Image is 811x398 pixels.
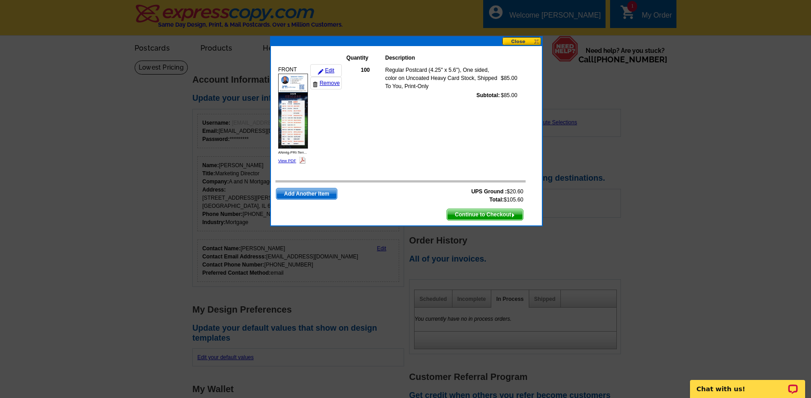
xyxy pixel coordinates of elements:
div: FRONT [277,64,309,166]
strong: 100 [361,67,370,73]
a: Edit [310,64,342,77]
img: pencil-icon.gif [318,69,323,75]
span: Add Another Item [276,188,337,199]
a: Add Another Item [276,188,337,200]
td: $85.00 [500,91,518,100]
img: trashcan-icon.gif [312,82,318,87]
iframe: LiveChat chat widget [684,370,811,398]
span: ANmtg-PRI-Terr... [278,150,307,155]
a: Continue to Checkout [447,209,523,220]
td: $85.00 [500,66,518,91]
img: button-next-arrow-white.png [511,213,515,217]
th: Quantity [346,53,385,62]
img: small-thumb.jpg [278,74,308,149]
span: $20.60 $105.60 [471,187,523,204]
td: Regular Postcard (4.25" x 5.6"), One sided, color on Uncoated Heavy Card Stock, Shipped To You, P... [385,66,500,91]
img: pdf_logo.png [299,157,306,164]
a: View PDF [278,159,296,163]
th: Description [385,53,500,62]
strong: UPS Ground : [471,188,507,195]
strong: Total: [489,197,504,203]
strong: Subtotal: [476,92,500,98]
a: Remove [310,77,342,89]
